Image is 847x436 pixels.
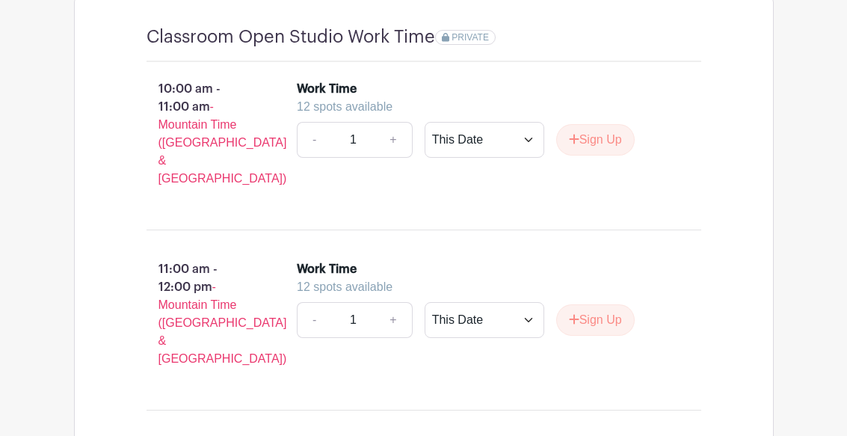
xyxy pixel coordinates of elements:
span: PRIVATE [452,33,489,43]
div: 12 spots available [297,99,671,117]
button: Sign Up [556,125,635,156]
a: - [297,123,331,159]
a: + [375,303,412,339]
div: 12 spots available [297,279,671,297]
span: - Mountain Time ([GEOGRAPHIC_DATA] & [GEOGRAPHIC_DATA]) [158,101,287,185]
p: 10:00 am - 11:00 am [123,75,274,194]
div: Work Time [297,81,357,99]
h4: Classroom Open Studio Work Time [147,28,435,49]
span: - Mountain Time ([GEOGRAPHIC_DATA] & [GEOGRAPHIC_DATA]) [158,281,287,366]
div: Work Time [297,261,357,279]
button: Sign Up [556,305,635,337]
a: - [297,303,331,339]
a: + [375,123,412,159]
p: 11:00 am - 12:00 pm [123,255,274,375]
